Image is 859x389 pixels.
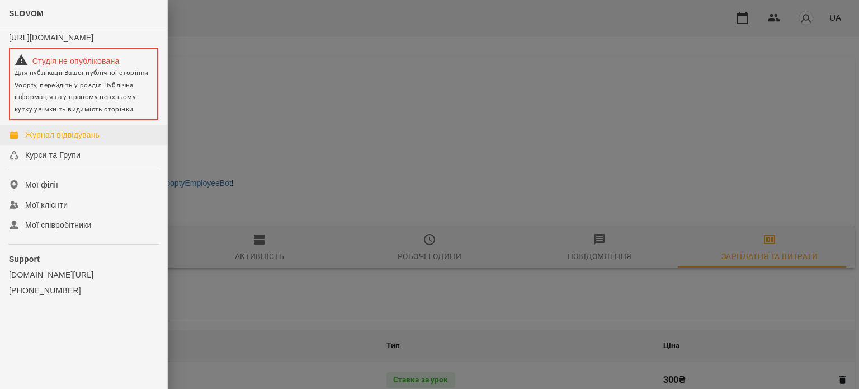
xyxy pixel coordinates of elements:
[9,269,158,280] a: [DOMAIN_NAME][URL]
[25,199,68,210] div: Мої клієнти
[25,179,58,190] div: Мої філії
[25,129,100,140] div: Журнал відвідувань
[9,9,44,18] span: SLOVOM
[25,219,92,231] div: Мої співробітники
[15,53,153,67] div: Студія не опублікована
[9,254,158,265] p: Support
[9,33,93,42] a: [URL][DOMAIN_NAME]
[25,149,81,161] div: Курси та Групи
[9,285,158,296] a: [PHONE_NUMBER]
[15,69,148,113] span: Для публікації Вашої публічної сторінки Voopty, перейдіть у розділ Публічна інформація та у право...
